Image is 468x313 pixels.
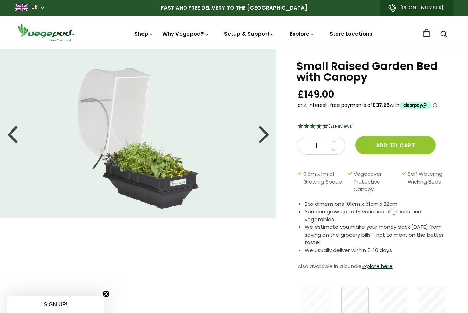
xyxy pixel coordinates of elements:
a: Setup & Support [224,30,275,37]
h1: Small Raised Garden Bed with Canopy [296,61,451,83]
span: 1 [305,141,328,150]
img: Vegepod [15,23,76,42]
p: Also available in a bundle . [298,261,451,272]
a: Search [440,31,447,38]
span: SIGN UP! [44,302,67,308]
span: 0.5m x 1m of Growing Space [303,170,344,193]
a: Shop [134,30,153,37]
li: We estimate you make your money back [DATE] from saving on the grocery bills - not to mention the... [305,223,451,247]
div: SIGN UP!Close teaser [7,296,104,313]
span: Self Watering Wicking Beds [408,170,447,193]
img: gb_large.png [15,4,28,11]
a: Store Locations [330,30,372,37]
img: Small Raised Garden Bed with Canopy [65,57,212,211]
a: UK [31,4,38,11]
a: Decrease quantity by 1 [330,146,338,155]
a: Explore [290,30,315,37]
li: You can grow up to 15 varieties of greens and vegetables. [305,208,451,223]
span: (21 Reviews) [329,123,354,129]
a: Increase quantity by 1 [330,137,338,146]
a: Why Vegepod? [162,30,209,37]
li: Box dimensions 101cm x 51cm x 22cm [305,200,451,208]
li: We usually deliver within 5-10 days [305,247,451,254]
a: Explore here [362,263,393,270]
button: Add to cart [355,136,436,154]
span: Vegecover Protective Canopy [354,170,398,193]
span: £149.00 [298,88,334,101]
button: Close teaser [103,290,110,297]
div: 4.71 Stars - 21 Reviews [298,122,451,131]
